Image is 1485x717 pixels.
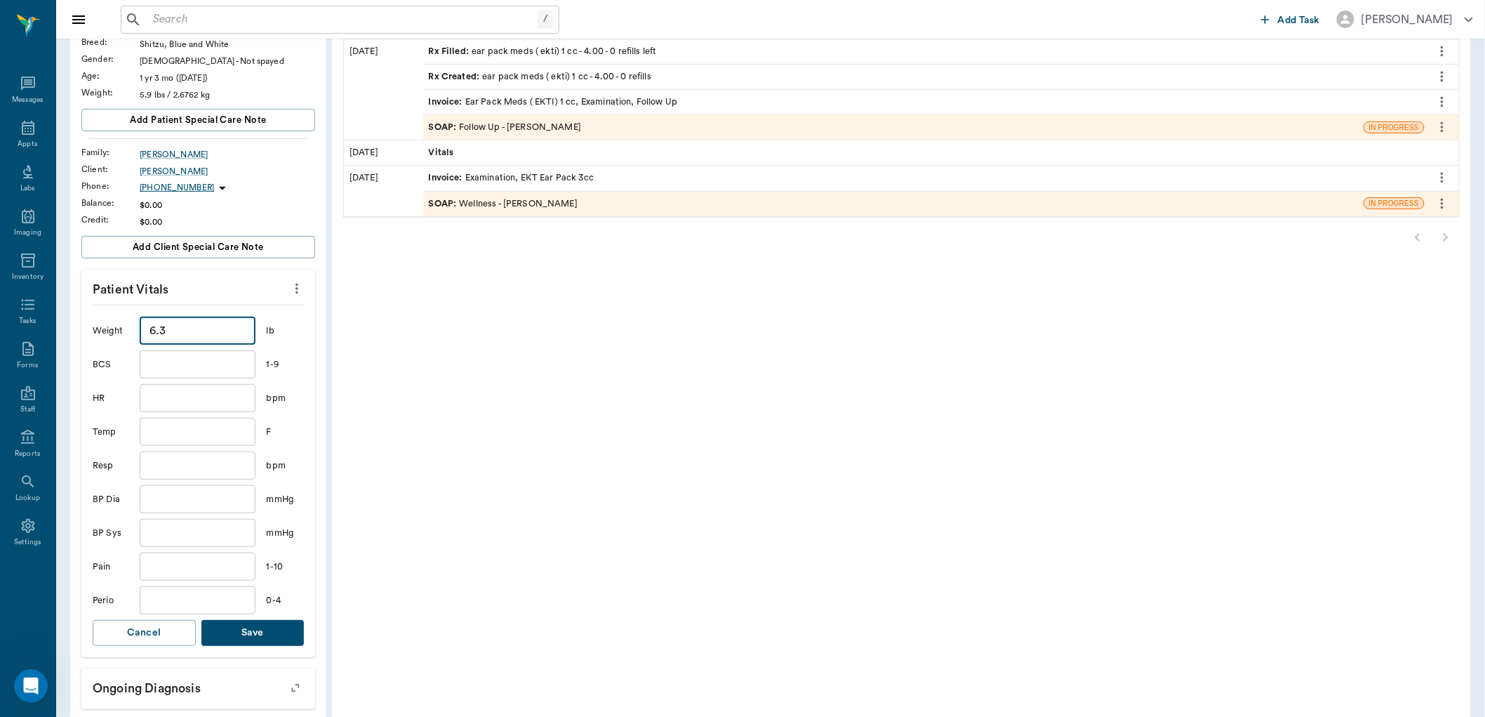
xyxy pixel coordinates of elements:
div: [DATE] [344,140,423,165]
button: Cancel [93,620,196,646]
span: IN PROGRESS [1364,198,1424,209]
button: Add client Special Care Note [81,236,315,258]
div: Phone : [81,180,140,192]
button: more [286,277,308,301]
div: Credit : [81,213,140,226]
a: [PERSON_NAME] [140,148,315,161]
button: more [1431,65,1453,88]
span: Invoice : [429,171,465,185]
div: BP Dia [93,493,128,506]
div: 5.9 lbs / 2.6762 kg [140,88,315,101]
p: Ongoing diagnosis [81,669,315,704]
div: BP Sys [93,527,128,540]
button: [PERSON_NAME] [1326,6,1484,32]
div: [PERSON_NAME] [1361,11,1453,28]
div: Forms [17,360,38,371]
button: more [1431,90,1453,114]
div: Perio [93,594,128,607]
span: Vitals [429,146,457,159]
span: Add patient Special Care Note [130,112,266,128]
div: Client : [81,163,140,176]
div: Messages [12,95,44,105]
div: / [538,10,553,29]
div: Temp [93,426,128,439]
div: Family : [81,146,140,159]
button: more [1431,192,1453,216]
span: Add client Special Care Note [133,239,264,255]
div: HR [93,392,128,405]
div: [DATE] [344,39,423,140]
a: [PERSON_NAME] [140,165,315,178]
div: bpm [267,392,304,405]
div: Appts [18,139,37,150]
div: Age : [81,70,140,82]
div: Staff [20,404,35,415]
button: more [1431,166,1453,190]
div: lb [267,324,304,338]
span: Rx Created : [429,70,483,84]
div: Tasks [19,316,36,327]
div: [DATE] [344,166,423,216]
div: $0.00 [140,216,315,228]
button: more [1431,115,1453,139]
div: Settings [14,537,42,548]
div: mmHg [267,527,304,540]
div: bpm [267,459,304,473]
div: 0-4 [267,594,304,607]
div: ear pack meds ( ekti) 1 cc - 4.00 - 0 refills [429,70,651,84]
p: Patient Vitals [81,270,315,305]
div: Examination, EKT Ear Pack 3cc [429,171,594,185]
button: Close drawer [65,6,93,34]
span: SOAP : [429,197,460,211]
div: $0.00 [140,199,315,211]
div: Imaging [14,228,41,238]
div: mmHg [267,493,304,506]
div: 1-10 [267,560,304,574]
div: ear pack meds ( ekti) 1 cc - 4.00 - 0 refills left [429,45,657,58]
div: Reports [15,449,41,459]
span: IN PROGRESS [1364,122,1424,133]
div: Gender : [81,53,140,65]
button: more [1431,39,1453,63]
div: Wellness - [PERSON_NAME] [429,197,578,211]
span: SOAP : [429,121,460,134]
div: Labs [20,183,35,194]
div: Shitzu, Blue and White [140,38,315,51]
div: Breed : [81,36,140,48]
div: F [267,426,304,439]
div: Follow Up - [PERSON_NAME] [429,121,582,134]
div: [DEMOGRAPHIC_DATA] - Not spayed [140,55,315,67]
div: 1-9 [267,358,304,371]
input: Search [147,10,538,29]
div: Balance : [81,197,140,209]
div: Lookup [15,493,40,504]
div: Inventory [12,272,44,282]
div: BCS [93,358,128,371]
iframe: Intercom live chat [14,669,48,703]
div: Weight : [81,86,140,99]
div: Resp [93,459,128,473]
span: Rx Filled : [429,45,472,58]
p: [PHONE_NUMBER] [140,182,214,194]
div: Weight [93,324,128,338]
button: Add Task [1256,6,1326,32]
div: Pain [93,560,128,574]
div: Ear Pack Meds ( EKTI) 1 cc, Examination, Follow Up [429,96,678,109]
div: 1 yr 3 mo ([DATE]) [140,72,315,84]
button: Add patient Special Care Note [81,109,315,131]
span: Invoice : [429,96,465,109]
button: Save [201,620,305,646]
